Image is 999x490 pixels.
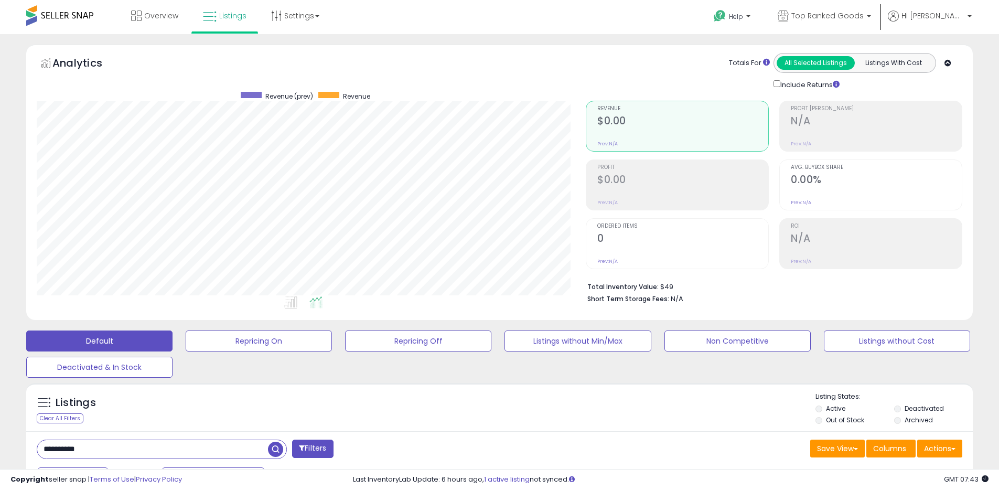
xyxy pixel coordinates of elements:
h2: 0.00% [791,174,962,188]
span: Listings [219,10,246,21]
small: Prev: N/A [597,141,618,147]
a: Help [705,2,761,34]
small: Prev: N/A [791,199,811,206]
span: Avg. Buybox Share [791,165,962,171]
span: Profit [597,165,768,171]
button: Listings without Min/Max [504,331,651,351]
span: 2025-08-14 07:43 GMT [944,474,989,484]
small: Prev: N/A [597,199,618,206]
button: Deactivated & In Stock [26,357,173,378]
h2: N/A [791,115,962,129]
a: Privacy Policy [136,474,182,484]
h5: Analytics [52,56,123,73]
button: All Selected Listings [777,56,855,70]
button: Last 7 Days [38,467,108,485]
h2: N/A [791,232,962,247]
small: Prev: N/A [597,258,618,264]
span: Revenue (prev) [265,92,313,101]
button: Repricing Off [345,331,491,351]
button: Actions [917,440,962,457]
h5: Listings [56,396,96,410]
button: [DATE]-30 - Aug-05 [162,467,264,485]
span: Columns [873,443,906,454]
b: Total Inventory Value: [587,282,659,291]
div: Clear All Filters [37,413,83,423]
span: Overview [144,10,178,21]
button: Save View [810,440,865,457]
button: Columns [866,440,916,457]
i: Get Help [713,9,726,23]
button: Default [26,331,173,351]
small: Prev: N/A [791,258,811,264]
button: Listings With Cost [854,56,932,70]
a: 1 active listing [484,474,530,484]
label: Deactivated [905,404,944,413]
h2: 0 [597,232,768,247]
span: Top Ranked Goods [791,10,864,21]
div: seller snap | | [10,475,182,485]
label: Active [826,404,845,413]
span: Help [729,12,743,21]
a: Hi [PERSON_NAME] [888,10,972,34]
div: Totals For [729,58,770,68]
h2: $0.00 [597,115,768,129]
button: Listings without Cost [824,331,970,351]
b: Short Term Storage Fees: [587,294,669,303]
h2: $0.00 [597,174,768,188]
button: Repricing On [186,331,332,351]
button: Filters [292,440,333,458]
label: Out of Stock [826,416,864,424]
span: Ordered Items [597,223,768,229]
li: $49 [587,280,954,292]
span: Profit [PERSON_NAME] [791,106,962,112]
span: Revenue [597,106,768,112]
div: Include Returns [766,78,852,90]
a: Terms of Use [90,474,134,484]
p: Listing States: [815,392,973,402]
span: Revenue [343,92,370,101]
span: N/A [671,294,683,304]
button: Non Competitive [664,331,811,351]
small: Prev: N/A [791,141,811,147]
strong: Copyright [10,474,49,484]
div: Last InventoryLab Update: 6 hours ago, not synced. [353,475,989,485]
span: ROI [791,223,962,229]
span: Hi [PERSON_NAME] [901,10,964,21]
label: Archived [905,416,933,424]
